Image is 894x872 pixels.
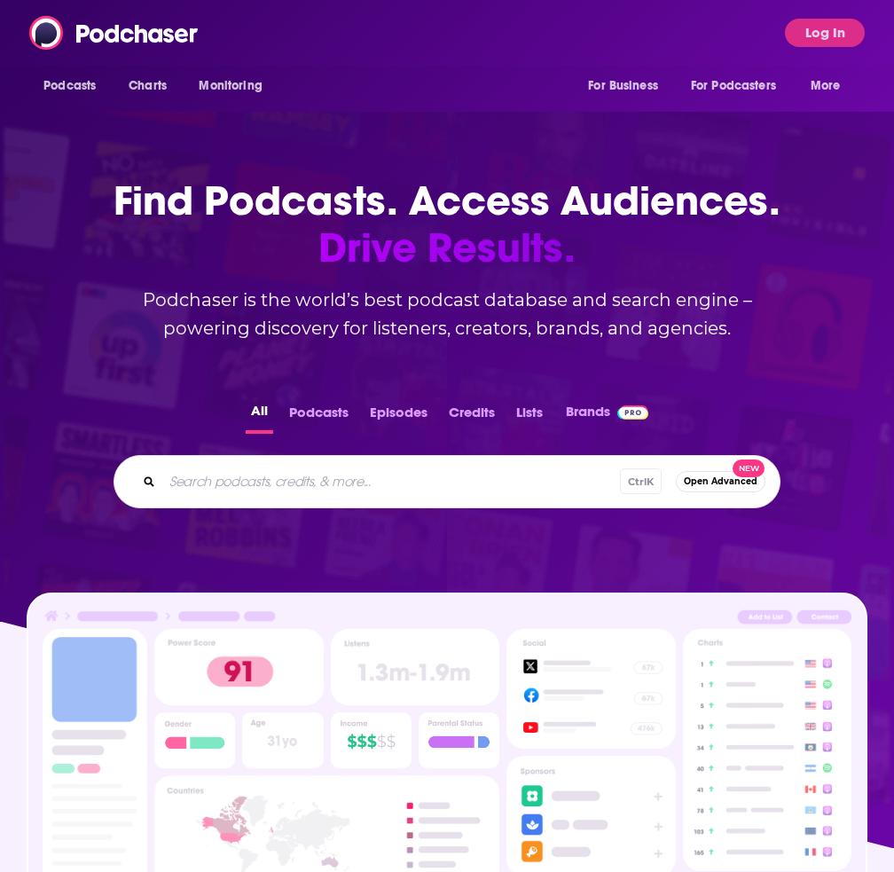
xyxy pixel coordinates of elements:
img: Podcast Insights Gender [154,712,235,768]
button: Lists [511,399,548,434]
a: Charts [117,69,177,103]
span: New [733,460,765,478]
img: Podchaser Pro [617,405,648,420]
span: More [811,74,841,98]
img: Podcast Insights Age [242,712,323,768]
img: Podcast Insights Power score [154,629,324,705]
button: Podcasts [284,399,354,434]
button: All [246,399,273,434]
button: open menu [31,69,119,103]
a: BrandsPodchaser Pro [566,399,648,434]
img: Podcast Insights Income [331,712,412,768]
span: Monitoring [199,74,262,98]
img: Podcast Socials [506,629,675,749]
h2: Podchaser is the world’s best podcast database and search engine – powering discovery for listene... [92,286,802,342]
button: Open AdvancedNew [676,471,765,492]
button: open menu [576,69,680,103]
img: Podchaser - Follow, Share and Rate Podcasts [29,16,200,50]
button: Log In [785,19,865,47]
input: Search podcasts, credits, & more... [162,467,620,496]
button: Credits [443,399,500,434]
span: For Business [588,74,658,98]
button: open menu [679,69,802,103]
span: Podcasts [43,74,96,98]
img: Podcast Insights Listens [331,629,500,705]
img: Podcast Insights Header [43,609,851,630]
button: Episodes [365,399,433,434]
button: open menu [186,69,285,103]
span: For Podcasters [691,74,776,98]
img: Podcast Insights Charts [683,629,851,871]
span: Drive Results. [92,224,802,271]
span: Ctrl K [620,468,662,494]
span: Open Advanced [684,476,757,486]
img: Podcast Insights Parental Status [419,712,499,768]
div: Search podcasts, credits, & more... [114,455,780,508]
h1: Find Podcasts. Access Audiences. [92,177,802,271]
button: open menu [798,69,863,103]
span: Charts [129,74,167,98]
